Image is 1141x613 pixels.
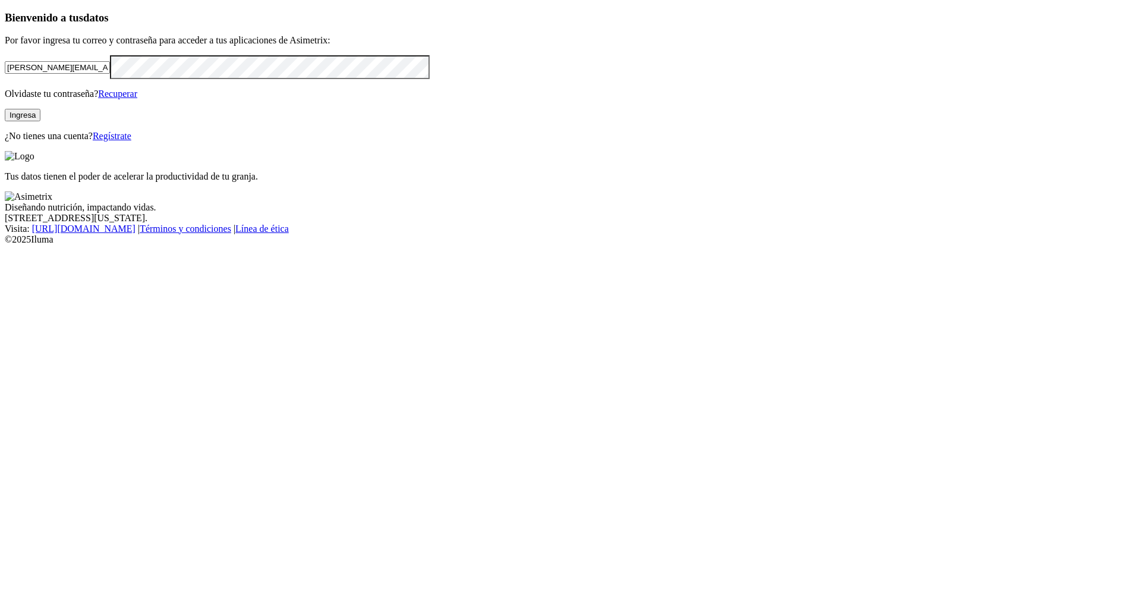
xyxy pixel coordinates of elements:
[5,61,110,74] input: Tu correo
[83,11,109,24] span: datos
[140,224,231,234] a: Términos y condiciones
[93,131,131,141] a: Regístrate
[98,89,137,99] a: Recuperar
[5,131,1136,142] p: ¿No tienes una cuenta?
[5,171,1136,182] p: Tus datos tienen el poder de acelerar la productividad de tu granja.
[5,151,34,162] img: Logo
[5,11,1136,24] h3: Bienvenido a tus
[32,224,135,234] a: [URL][DOMAIN_NAME]
[235,224,289,234] a: Línea de ética
[5,109,40,121] button: Ingresa
[5,234,1136,245] div: © 2025 Iluma
[5,89,1136,99] p: Olvidaste tu contraseña?
[5,224,1136,234] div: Visita : | |
[5,213,1136,224] div: [STREET_ADDRESS][US_STATE].
[5,35,1136,46] p: Por favor ingresa tu correo y contraseña para acceder a tus aplicaciones de Asimetrix:
[5,202,1136,213] div: Diseñando nutrición, impactando vidas.
[5,191,52,202] img: Asimetrix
